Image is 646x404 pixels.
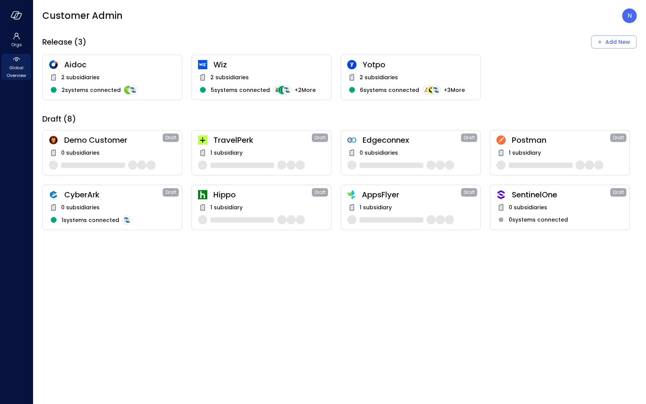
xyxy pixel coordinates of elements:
div: Orgs [2,31,31,49]
span: + 2 More [295,86,316,94]
img: integration-logo [431,85,441,95]
img: integration-logo [122,215,132,225]
img: integration-logo [278,85,287,95]
img: ynjrjpaiymlkbkxtflmu [198,190,207,199]
img: oujisyhxiqy1h0xilnqx [496,190,506,199]
span: 5 systems connected [211,86,270,94]
span: Global Overview [5,64,28,79]
span: 1 subsidiary [360,203,392,212]
span: 0 systems connected [509,215,568,224]
img: euz2wel6fvrjeyhjwgr9 [198,135,207,145]
img: a5he5ildahzqx8n3jb8t [49,190,58,199]
span: Customer Admin [42,10,123,22]
img: integration-logo [282,85,291,95]
button: Add New [591,35,637,48]
span: Draft [165,134,176,142]
img: cfcvbyzhwvtbhao628kj [198,60,207,69]
img: hddnet8eoxqedtuhlo6i [49,60,58,69]
span: 2 subsidiaries [61,73,100,82]
span: AppsFlyer [362,190,461,200]
img: gkfkl11jtdpupy4uruhy [347,135,356,145]
span: Draft (8) [42,114,76,124]
span: 2 subsidiaries [360,73,398,82]
span: 0 subsidiaries [61,149,100,157]
span: Aidoc [64,60,176,70]
span: Wiz [213,60,325,70]
img: integration-logo [128,85,138,95]
img: integration-logo [422,85,431,95]
span: Yotpo [363,60,474,70]
span: Draft [464,189,475,196]
p: N [628,11,632,20]
img: t2hojgg0dluj8wcjhofe [496,135,506,145]
span: TravelPerk [213,135,312,145]
span: 2 subsidiaries [210,73,249,82]
span: 6 systems connected [360,86,419,94]
img: zbmm8o9awxf8yv3ehdzf [347,190,356,199]
div: Global Overview [2,54,31,80]
span: Hippo [213,190,312,200]
span: 1 subsidiary [509,149,541,157]
span: 2 systems connected [62,86,121,94]
img: integration-logo [427,85,436,95]
div: Add New [605,37,630,47]
span: Release (3) [42,37,87,47]
span: Demo Customer [64,135,163,145]
span: SentinelOne [512,190,610,200]
span: 0 subsidiaries [61,203,100,212]
span: Draft [613,134,624,142]
span: Postman [512,135,610,145]
span: 1 systems connected [62,216,119,224]
span: Draft [165,189,176,196]
img: integration-logo [124,85,133,95]
span: Draft [315,134,326,142]
span: 1 subsidiary [210,149,243,157]
img: integration-logo [273,85,282,95]
img: rosehlgmm5jjurozkspi [347,60,356,69]
span: Edgeconnex [363,135,461,145]
span: CyberArk [64,190,163,200]
div: Noy Vadai [622,8,637,23]
div: Add New Organization [591,35,637,48]
span: Draft [315,189,326,196]
span: Draft [464,134,475,142]
span: + 3 More [444,86,465,94]
span: Orgs [11,41,22,48]
img: scnakozdowacoarmaydw [49,135,58,145]
span: 0 subsidiaries [360,149,398,157]
span: Draft [613,189,624,196]
span: 0 subsidiaries [509,203,547,212]
span: 1 subsidiary [210,203,243,212]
